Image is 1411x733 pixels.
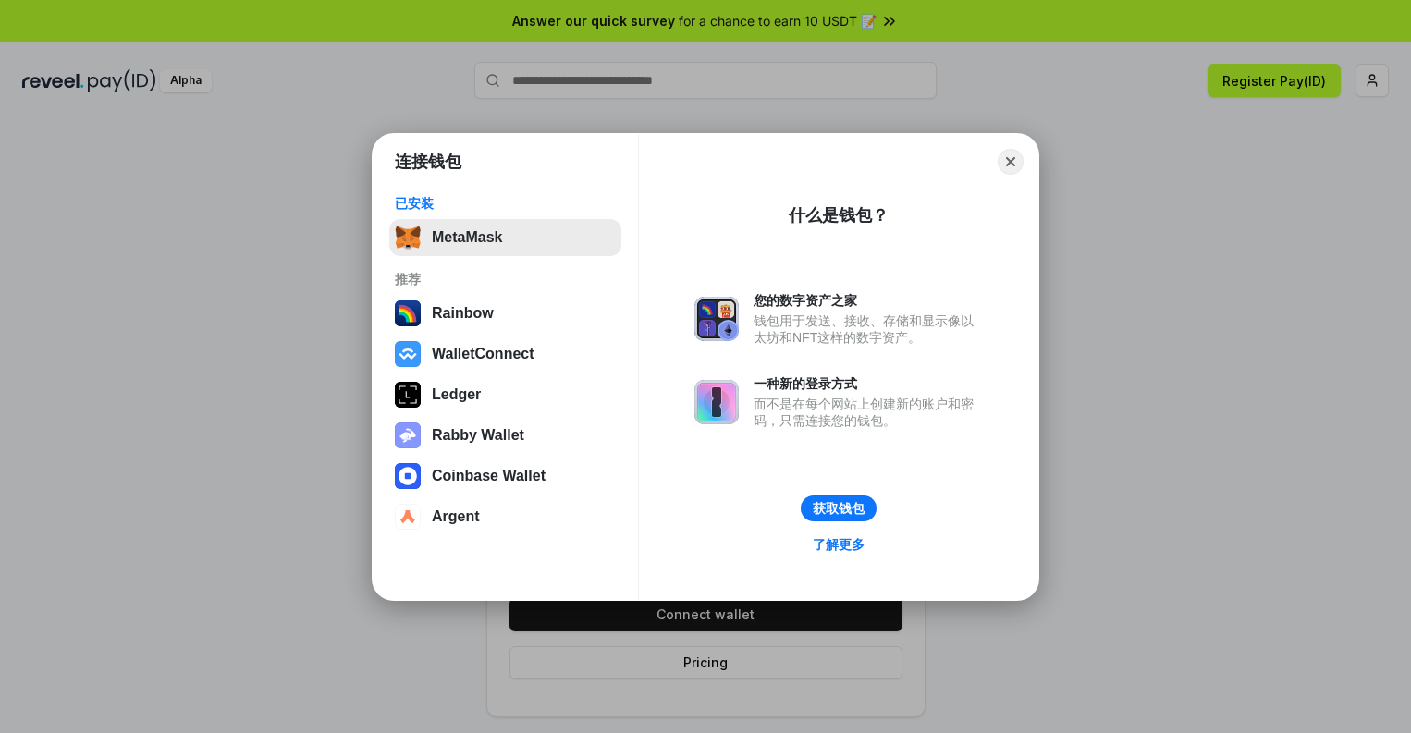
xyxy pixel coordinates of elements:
div: 钱包用于发送、接收、存储和显示像以太坊和NFT这样的数字资产。 [754,312,983,346]
button: Ledger [389,376,621,413]
div: 什么是钱包？ [789,204,889,226]
img: svg+xml,%3Csvg%20width%3D%22120%22%20height%3D%22120%22%20viewBox%3D%220%200%20120%20120%22%20fil... [395,300,421,326]
div: Rainbow [432,305,494,322]
button: Coinbase Wallet [389,458,621,495]
div: 推荐 [395,271,616,287]
div: 获取钱包 [813,500,865,517]
img: svg+xml,%3Csvg%20xmlns%3D%22http%3A%2F%2Fwww.w3.org%2F2000%2Fsvg%22%20fill%3D%22none%22%20viewBox... [694,380,739,424]
div: Coinbase Wallet [432,468,546,484]
button: Rabby Wallet [389,417,621,454]
div: Rabby Wallet [432,427,524,444]
button: Argent [389,498,621,535]
img: svg+xml,%3Csvg%20width%3D%2228%22%20height%3D%2228%22%20viewBox%3D%220%200%2028%2028%22%20fill%3D... [395,463,421,489]
button: MetaMask [389,219,621,256]
div: 您的数字资产之家 [754,292,983,309]
div: WalletConnect [432,346,534,362]
button: Rainbow [389,295,621,332]
div: 已安装 [395,195,616,212]
div: MetaMask [432,229,502,246]
div: Ledger [432,386,481,403]
img: svg+xml,%3Csvg%20xmlns%3D%22http%3A%2F%2Fwww.w3.org%2F2000%2Fsvg%22%20width%3D%2228%22%20height%3... [395,382,421,408]
button: WalletConnect [389,336,621,373]
img: svg+xml,%3Csvg%20width%3D%2228%22%20height%3D%2228%22%20viewBox%3D%220%200%2028%2028%22%20fill%3D... [395,341,421,367]
img: svg+xml,%3Csvg%20fill%3D%22none%22%20height%3D%2233%22%20viewBox%3D%220%200%2035%2033%22%20width%... [395,225,421,250]
div: 而不是在每个网站上创建新的账户和密码，只需连接您的钱包。 [754,396,983,429]
div: 了解更多 [813,536,865,553]
button: 获取钱包 [801,495,877,521]
img: svg+xml,%3Csvg%20xmlns%3D%22http%3A%2F%2Fwww.w3.org%2F2000%2Fsvg%22%20fill%3D%22none%22%20viewBox... [395,422,421,448]
img: svg+xml,%3Csvg%20xmlns%3D%22http%3A%2F%2Fwww.w3.org%2F2000%2Fsvg%22%20fill%3D%22none%22%20viewBox... [694,297,739,341]
div: Argent [432,508,480,525]
h1: 连接钱包 [395,151,461,173]
img: svg+xml,%3Csvg%20width%3D%2228%22%20height%3D%2228%22%20viewBox%3D%220%200%2028%2028%22%20fill%3D... [395,504,421,530]
div: 一种新的登录方式 [754,375,983,392]
button: Close [998,149,1024,175]
a: 了解更多 [802,532,876,556]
